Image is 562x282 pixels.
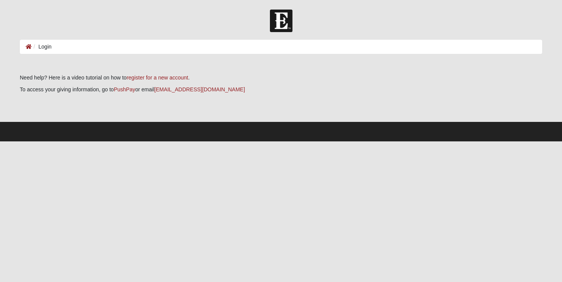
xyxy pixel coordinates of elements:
[114,86,135,92] a: PushPay
[32,43,52,51] li: Login
[154,86,245,92] a: [EMAIL_ADDRESS][DOMAIN_NAME]
[270,10,292,32] img: Church of Eleven22 Logo
[127,75,188,81] a: register for a new account
[20,74,543,82] p: Need help? Here is a video tutorial on how to .
[20,86,543,94] p: To access your giving information, go to or email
